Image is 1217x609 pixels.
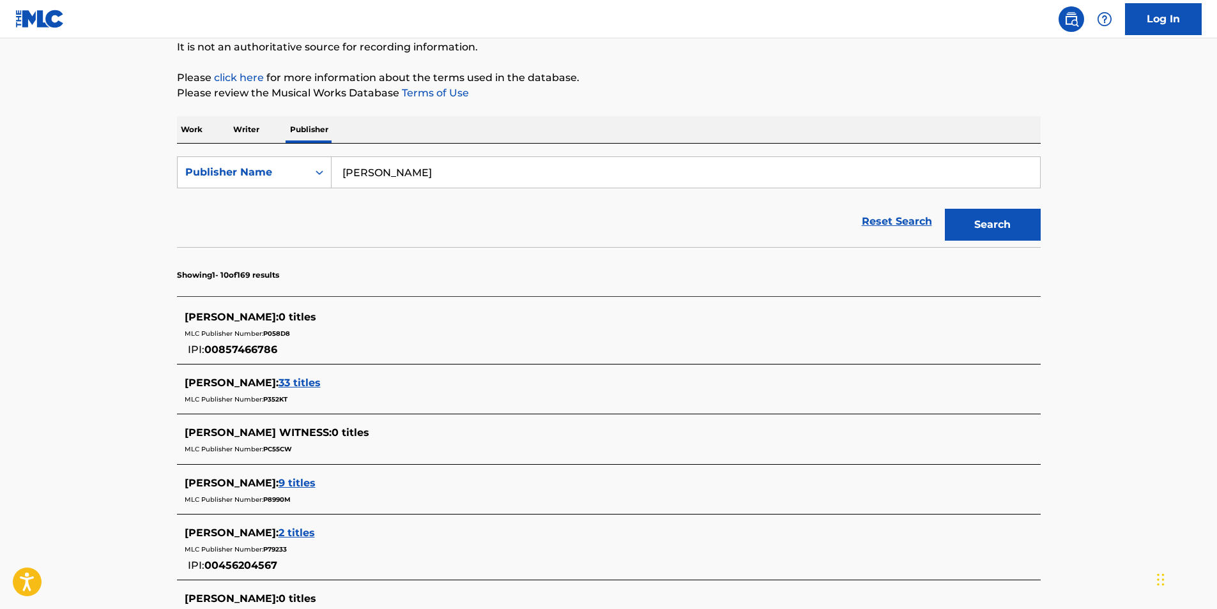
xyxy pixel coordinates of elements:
div: Drag [1157,560,1165,599]
div: Publisher Name [185,165,300,180]
p: It is not an authoritative source for recording information. [177,40,1041,55]
p: Writer [229,116,263,143]
span: MLC Publisher Number: [185,329,263,338]
span: IPI: [188,343,204,356]
span: 00456204567 [204,559,277,571]
span: [PERSON_NAME] : [185,477,279,489]
p: Please review the Musical Works Database [177,86,1041,101]
span: P058D8 [263,329,290,338]
p: Showing 1 - 10 of 169 results [177,269,279,281]
span: P79233 [263,545,287,553]
span: [PERSON_NAME] : [185,592,279,605]
span: [PERSON_NAME] WITNESS : [185,426,332,439]
span: 2 titles [279,527,315,539]
a: Reset Search [855,207,938,236]
span: [PERSON_NAME] : [185,311,279,323]
span: [PERSON_NAME] : [185,377,279,389]
span: MLC Publisher Number: [185,445,263,453]
a: Public Search [1059,6,1084,32]
img: help [1097,11,1112,27]
span: 0 titles [332,426,369,439]
a: Terms of Use [399,87,469,99]
span: 00857466786 [204,343,277,356]
img: MLC Logo [15,10,65,28]
span: PC55CW [263,445,292,453]
form: Search Form [177,156,1041,247]
span: P352KT [263,395,287,403]
span: 0 titles [279,311,316,323]
div: Help [1092,6,1117,32]
button: Search [945,209,1041,241]
p: Publisher [286,116,332,143]
img: search [1064,11,1079,27]
a: click here [214,71,264,84]
iframe: Chat Widget [1153,548,1217,609]
span: [PERSON_NAME] : [185,527,279,539]
p: Please for more information about the terms used in the database. [177,70,1041,86]
span: MLC Publisher Number: [185,495,263,504]
span: MLC Publisher Number: [185,545,263,553]
span: 9 titles [279,477,316,489]
p: Work [177,116,206,143]
span: P8990M [263,495,291,504]
span: IPI: [188,559,204,571]
a: Log In [1125,3,1202,35]
span: 33 titles [279,377,321,389]
span: 0 titles [279,592,316,605]
span: MLC Publisher Number: [185,395,263,403]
